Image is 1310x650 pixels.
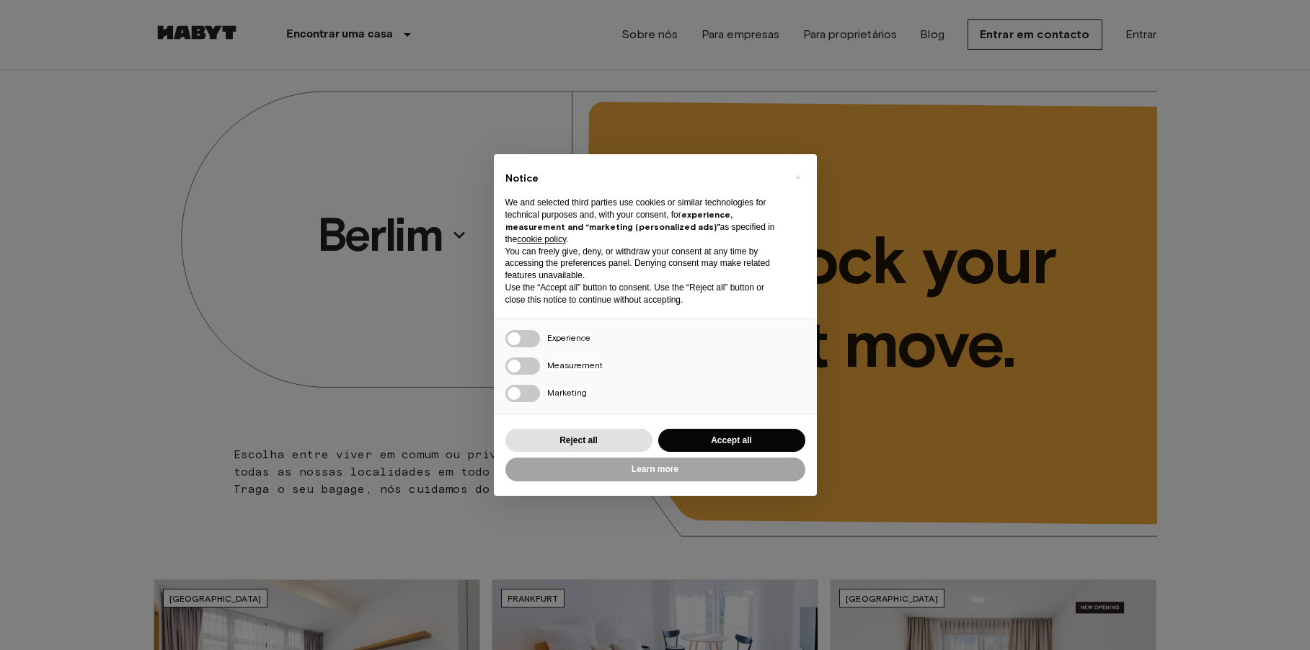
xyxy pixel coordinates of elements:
[505,209,733,232] strong: experience, measurement and “marketing (personalized ads)”
[795,169,800,186] span: ×
[547,332,590,343] span: Experience
[787,166,810,189] button: Close this notice
[547,387,587,398] span: Marketing
[547,360,603,370] span: Measurement
[505,172,782,186] h2: Notice
[658,429,805,453] button: Accept all
[505,282,782,306] p: Use the “Accept all” button to consent. Use the “Reject all” button or close this notice to conti...
[505,197,782,245] p: We and selected third parties use cookies or similar technologies for technical purposes and, wit...
[505,246,782,282] p: You can freely give, deny, or withdraw your consent at any time by accessing the preferences pane...
[505,429,652,453] button: Reject all
[505,458,805,481] button: Learn more
[517,234,566,244] a: cookie policy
